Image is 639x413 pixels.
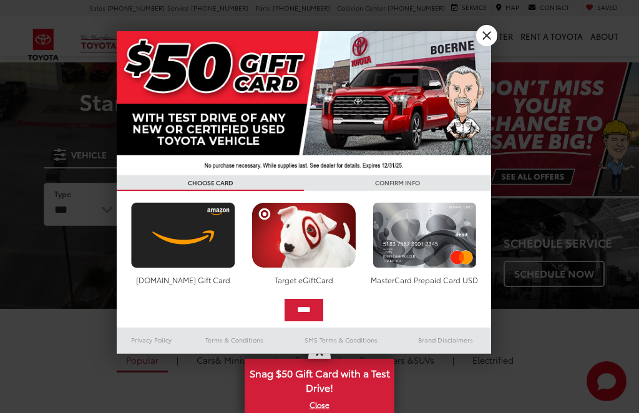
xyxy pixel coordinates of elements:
div: Target eGiftCard [248,275,359,285]
a: Terms & Conditions [187,333,282,347]
div: [DOMAIN_NAME] Gift Card [128,275,238,285]
img: targetcard.png [248,202,359,268]
h3: CONFIRM INFO [304,175,491,191]
img: 42635_top_851395.jpg [117,31,491,175]
div: MasterCard Prepaid Card USD [369,275,480,285]
a: Privacy Policy [117,333,187,347]
h3: CHOOSE CARD [117,175,304,191]
a: SMS Terms & Conditions [282,333,400,347]
img: mastercard.png [369,202,480,268]
img: amazoncard.png [128,202,238,268]
a: Brand Disclaimers [400,333,491,347]
span: Snag $50 Gift Card with a Test Drive! [246,360,393,398]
